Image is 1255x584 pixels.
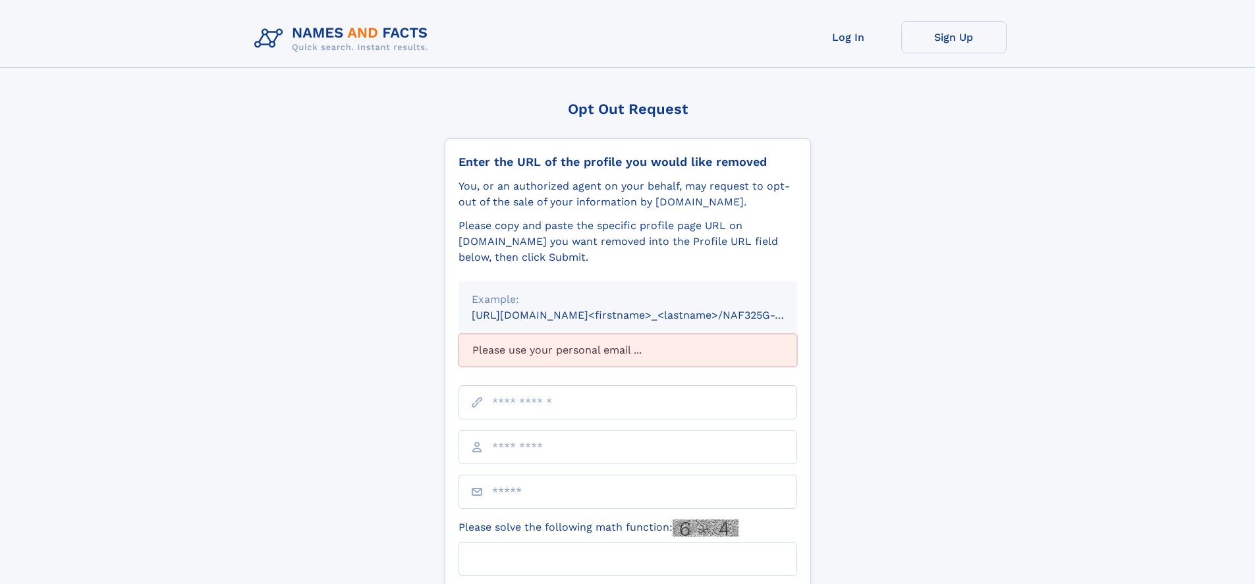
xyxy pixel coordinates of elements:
div: You, or an authorized agent on your behalf, may request to opt-out of the sale of your informatio... [459,178,797,210]
div: Opt Out Request [445,101,811,117]
div: Please copy and paste the specific profile page URL on [DOMAIN_NAME] you want removed into the Pr... [459,218,797,265]
div: Enter the URL of the profile you would like removed [459,155,797,169]
a: Log In [796,21,901,53]
small: [URL][DOMAIN_NAME]<firstname>_<lastname>/NAF325G-xxxxxxxx [472,309,822,321]
img: Logo Names and Facts [249,21,439,57]
div: Example: [472,292,784,307]
div: Please use your personal email ... [459,334,797,367]
label: Please solve the following math function: [459,519,739,537]
a: Sign Up [901,21,1007,53]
